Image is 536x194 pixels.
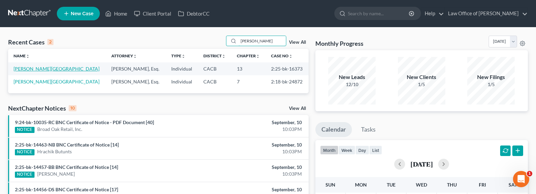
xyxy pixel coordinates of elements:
[131,7,175,20] a: Client Portal
[513,171,529,187] iframe: Intercom live chat
[166,62,198,75] td: Individual
[102,7,131,20] a: Home
[320,145,338,155] button: month
[8,104,76,112] div: NextChapter Notices
[210,148,301,155] div: 10:03PM
[15,187,118,192] a: 2:25-bk-14456-DS BNC Certificate of Notice [17]
[421,7,444,20] a: Help
[181,54,185,58] i: unfold_more
[15,172,35,178] div: NOTICE
[210,126,301,133] div: 10:03PM
[231,62,266,75] td: 13
[355,145,369,155] button: day
[289,54,293,58] i: unfold_more
[445,7,528,20] a: Law Office of [PERSON_NAME]
[266,75,309,88] td: 2:18-bk-24872
[315,39,363,47] h3: Monthly Progress
[15,142,119,148] a: 2:25-bk-14463-NB BNC Certificate of Notice [14]
[14,53,30,58] a: Nameunfold_more
[467,73,515,81] div: New Filings
[15,127,35,133] div: NOTICE
[133,54,137,58] i: unfold_more
[166,75,198,88] td: Individual
[369,145,382,155] button: list
[266,62,309,75] td: 2:25-bk-16373
[231,75,266,88] td: 7
[198,75,231,88] td: CACB
[210,119,301,126] div: September, 10
[355,122,382,137] a: Tasks
[289,40,306,45] a: View All
[106,62,165,75] td: [PERSON_NAME], Esq.
[210,164,301,171] div: September, 10
[69,105,76,111] div: 10
[326,182,335,188] span: Sun
[410,160,433,168] h2: [DATE]
[239,36,286,46] input: Search by name...
[387,182,396,188] span: Tue
[315,122,352,137] a: Calendar
[222,54,226,58] i: unfold_more
[14,79,99,84] a: [PERSON_NAME][GEOGRAPHIC_DATA]
[237,53,260,58] a: Chapterunfold_more
[271,53,293,58] a: Case Nounfold_more
[348,7,410,20] input: Search by name...
[447,182,457,188] span: Thu
[171,53,185,58] a: Typeunfold_more
[37,148,72,155] a: Hrachik Butunts
[509,182,517,188] span: Sat
[14,66,99,72] a: [PERSON_NAME][GEOGRAPHIC_DATA]
[175,7,213,20] a: DebtorCC
[210,171,301,177] div: 10:03PM
[527,171,532,176] span: 1
[328,81,376,88] div: 12/10
[37,126,82,133] a: Broad Oak Retail, Inc.
[355,182,367,188] span: Mon
[398,81,445,88] div: 1/5
[15,149,35,155] div: NOTICE
[26,54,30,58] i: unfold_more
[467,81,515,88] div: 1/5
[47,39,53,45] div: 2
[289,106,306,111] a: View All
[15,164,118,170] a: 2:25-bk-14457-BB BNC Certificate of Notice [14]
[479,182,486,188] span: Fri
[111,53,137,58] a: Attorneyunfold_more
[398,73,445,81] div: New Clients
[338,145,355,155] button: week
[210,141,301,148] div: September, 10
[106,75,165,88] td: [PERSON_NAME], Esq.
[37,171,75,177] a: [PERSON_NAME]
[328,73,376,81] div: New Leads
[15,119,154,125] a: 9:24-bk-10035-RC BNC Certificate of Notice - PDF Document [40]
[203,53,226,58] a: Districtunfold_more
[8,38,53,46] div: Recent Cases
[256,54,260,58] i: unfold_more
[71,11,93,16] span: New Case
[198,62,231,75] td: CACB
[416,182,427,188] span: Wed
[210,186,301,193] div: September, 10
